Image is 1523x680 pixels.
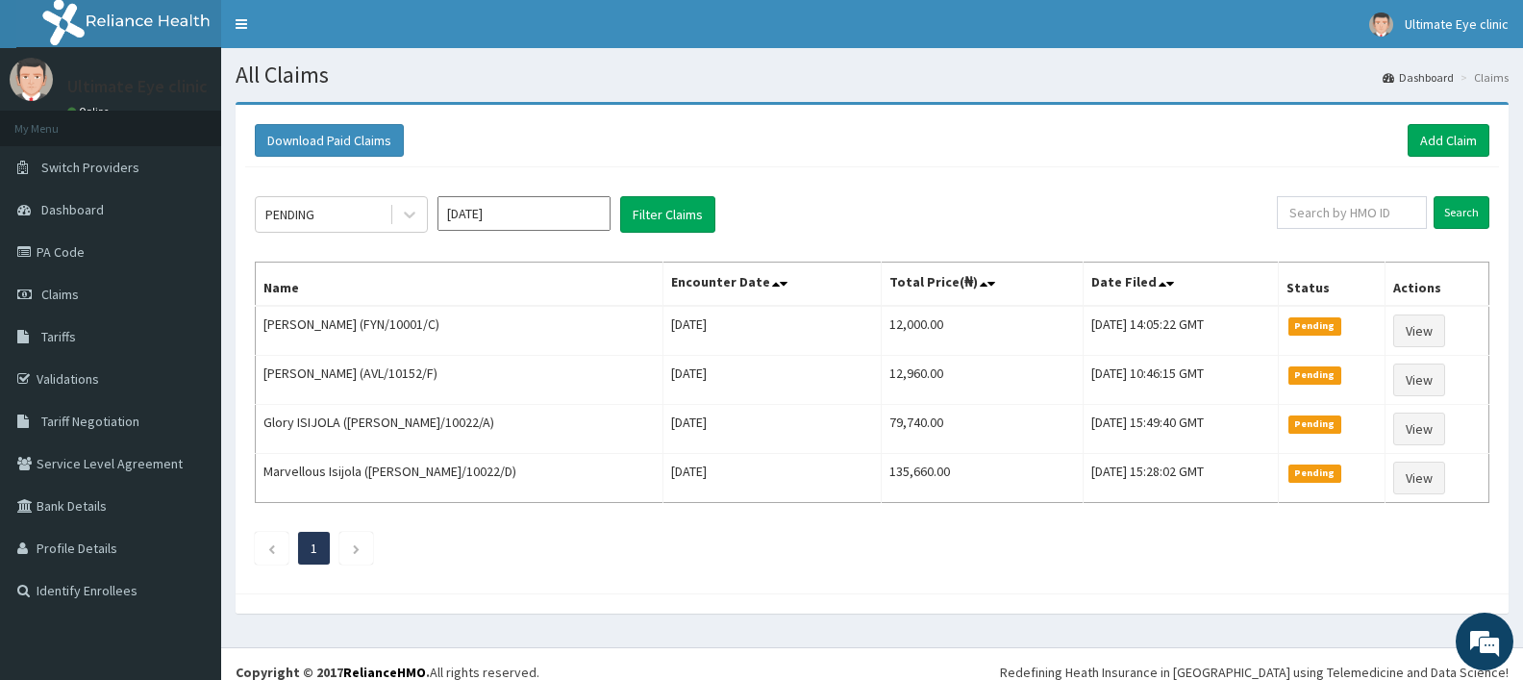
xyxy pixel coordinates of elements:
[67,78,208,95] p: Ultimate Eye clinic
[256,356,663,405] td: [PERSON_NAME] (AVL/10152/F)
[1393,364,1445,396] a: View
[311,540,317,557] a: Page 1 is your current page
[256,263,663,307] th: Name
[1288,317,1341,335] span: Pending
[1084,306,1279,356] td: [DATE] 14:05:22 GMT
[256,454,663,503] td: Marvellous Isijola ([PERSON_NAME]/10022/D)
[41,328,76,345] span: Tariffs
[881,454,1083,503] td: 135,660.00
[1084,405,1279,454] td: [DATE] 15:49:40 GMT
[1456,69,1509,86] li: Claims
[881,306,1083,356] td: 12,000.00
[1393,315,1445,347] a: View
[255,124,404,157] button: Download Paid Claims
[881,405,1083,454] td: 79,740.00
[620,196,715,233] button: Filter Claims
[1084,356,1279,405] td: [DATE] 10:46:15 GMT
[1084,454,1279,503] td: [DATE] 15:28:02 GMT
[1393,413,1445,445] a: View
[352,540,361,557] a: Next page
[41,201,104,218] span: Dashboard
[662,263,881,307] th: Encounter Date
[662,356,881,405] td: [DATE]
[437,196,611,231] input: Select Month and Year
[1434,196,1489,229] input: Search
[881,263,1083,307] th: Total Price(₦)
[10,58,53,101] img: User Image
[41,413,139,430] span: Tariff Negotiation
[265,205,314,224] div: PENDING
[1393,462,1445,494] a: View
[1279,263,1386,307] th: Status
[256,306,663,356] td: [PERSON_NAME] (FYN/10001/C)
[1288,366,1341,384] span: Pending
[236,63,1509,88] h1: All Claims
[662,454,881,503] td: [DATE]
[1084,263,1279,307] th: Date Filed
[881,356,1083,405] td: 12,960.00
[256,405,663,454] td: Glory ISIJOLA ([PERSON_NAME]/10022/A)
[1277,196,1427,229] input: Search by HMO ID
[41,286,79,303] span: Claims
[662,306,881,356] td: [DATE]
[41,159,139,176] span: Switch Providers
[1408,124,1489,157] a: Add Claim
[1383,69,1454,86] a: Dashboard
[1288,416,1341,433] span: Pending
[662,405,881,454] td: [DATE]
[1288,465,1341,482] span: Pending
[267,540,276,557] a: Previous page
[1405,15,1509,33] span: Ultimate Eye clinic
[1369,13,1393,37] img: User Image
[67,105,113,118] a: Online
[1386,263,1489,307] th: Actions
